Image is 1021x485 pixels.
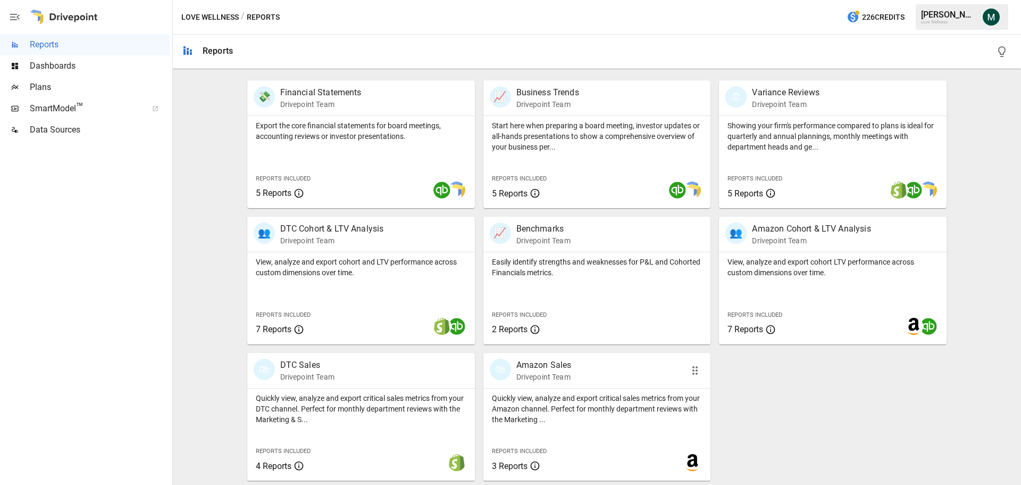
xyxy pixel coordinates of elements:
span: 2 Reports [492,324,528,334]
img: smart model [448,182,465,199]
p: Drivepoint Team [280,99,362,110]
div: 🛍 [490,359,511,380]
p: Drivepoint Team [516,372,572,382]
p: Drivepoint Team [516,235,571,246]
img: smart model [684,182,701,199]
img: smart model [920,182,937,199]
div: 👥 [725,223,747,244]
span: Reports Included [727,175,782,182]
span: Reports Included [492,448,547,455]
p: Start here when preparing a board meeting, investor updates or all-hands presentations to show a ... [492,120,702,152]
img: quickbooks [920,318,937,335]
span: 5 Reports [492,188,528,199]
div: Love Wellness [921,20,976,24]
img: shopify [448,454,465,471]
p: Quickly view, analyze and export critical sales metrics from your Amazon channel. Perfect for mon... [492,393,702,425]
p: Drivepoint Team [752,99,819,110]
img: shopify [890,182,907,199]
span: 5 Reports [727,188,763,199]
p: View, analyze and export cohort and LTV performance across custom dimensions over time. [256,257,466,278]
p: Drivepoint Team [752,235,871,246]
span: Reports Included [727,311,782,318]
div: 🗓 [725,86,747,108]
div: 👥 [254,223,275,244]
span: Plans [30,81,170,94]
p: View, analyze and export cohort LTV performance across custom dimensions over time. [727,257,938,278]
div: 📈 [490,223,511,244]
p: Export the core financial statements for board meetings, accounting reviews or investor presentat... [256,120,466,142]
button: Love Wellness [181,11,239,24]
p: Quickly view, analyze and export critical sales metrics from your DTC channel. Perfect for monthl... [256,393,466,425]
img: Michael Cormack [983,9,1000,26]
span: Reports Included [256,175,311,182]
span: 3 Reports [492,461,528,471]
span: Dashboards [30,60,170,72]
p: Financial Statements [280,86,362,99]
p: Drivepoint Team [516,99,579,110]
span: 5 Reports [256,188,291,198]
div: 💸 [254,86,275,108]
div: [PERSON_NAME] [921,10,976,20]
p: Variance Reviews [752,86,819,99]
img: quickbooks [905,182,922,199]
div: 📈 [490,86,511,108]
span: Reports Included [256,448,311,455]
img: amazon [905,318,922,335]
p: Amazon Cohort & LTV Analysis [752,223,871,235]
p: DTC Sales [280,359,334,372]
div: / [241,11,245,24]
span: Reports Included [492,175,547,182]
p: Easily identify strengths and weaknesses for P&L and Cohorted Financials metrics. [492,257,702,278]
button: 226Credits [842,7,909,27]
span: Reports Included [256,311,311,318]
span: Data Sources [30,124,170,136]
p: Amazon Sales [516,359,572,372]
button: Michael Cormack [976,2,1006,32]
p: Benchmarks [516,223,571,235]
span: Reports Included [492,311,547,318]
img: amazon [684,454,701,471]
p: Business Trends [516,86,579,99]
p: Showing your firm's performance compared to plans is ideal for quarterly and annual plannings, mo... [727,120,938,152]
img: quickbooks [448,318,465,335]
span: Reports [30,38,170,51]
img: quickbooks [669,182,686,199]
img: quickbooks [433,182,450,199]
p: DTC Cohort & LTV Analysis [280,223,384,235]
span: ™ [76,101,83,114]
span: 7 Reports [727,324,763,334]
span: 4 Reports [256,461,291,471]
div: 🛍 [254,359,275,380]
img: shopify [433,318,450,335]
p: Drivepoint Team [280,235,384,246]
span: 7 Reports [256,324,291,334]
span: 226 Credits [862,11,905,24]
p: Drivepoint Team [280,372,334,382]
div: Reports [203,46,233,56]
span: SmartModel [30,102,140,115]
